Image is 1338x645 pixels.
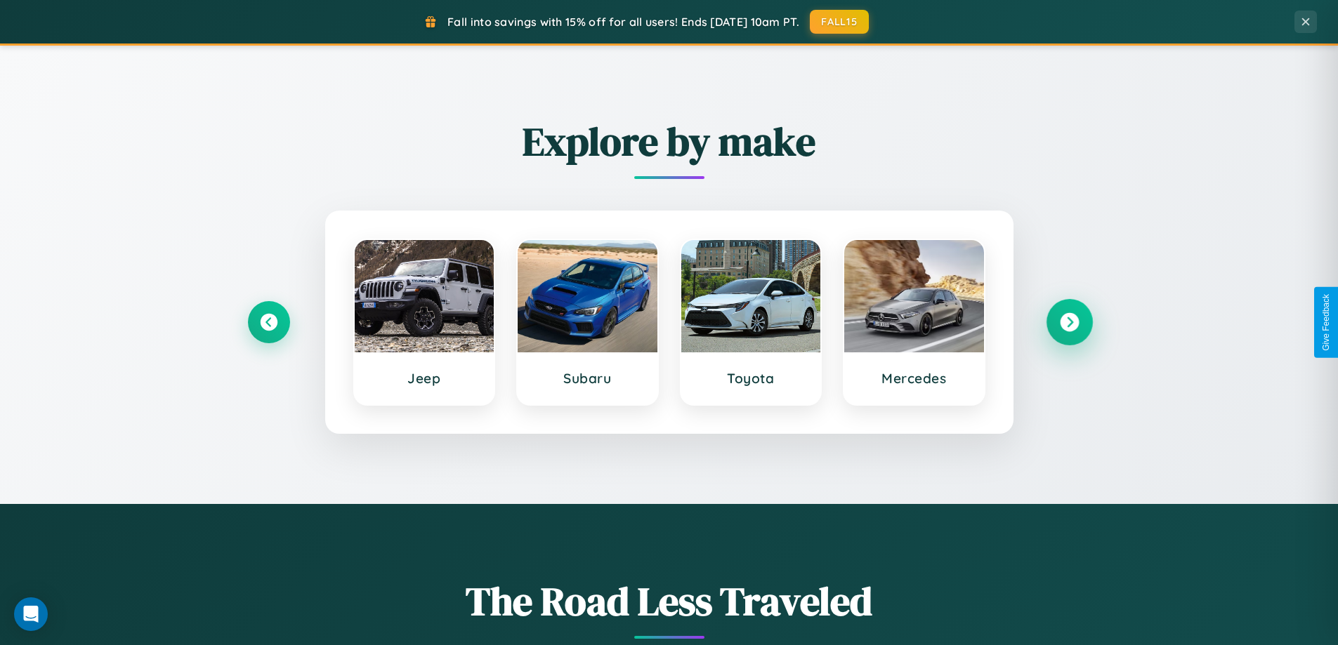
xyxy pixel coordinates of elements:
[248,114,1091,168] h2: Explore by make
[1321,294,1331,351] div: Give Feedback
[532,370,643,387] h3: Subaru
[858,370,970,387] h3: Mercedes
[14,597,48,631] div: Open Intercom Messenger
[248,574,1091,628] h1: The Road Less Traveled
[695,370,807,387] h3: Toyota
[447,15,799,29] span: Fall into savings with 15% off for all users! Ends [DATE] 10am PT.
[810,10,869,34] button: FALL15
[369,370,480,387] h3: Jeep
